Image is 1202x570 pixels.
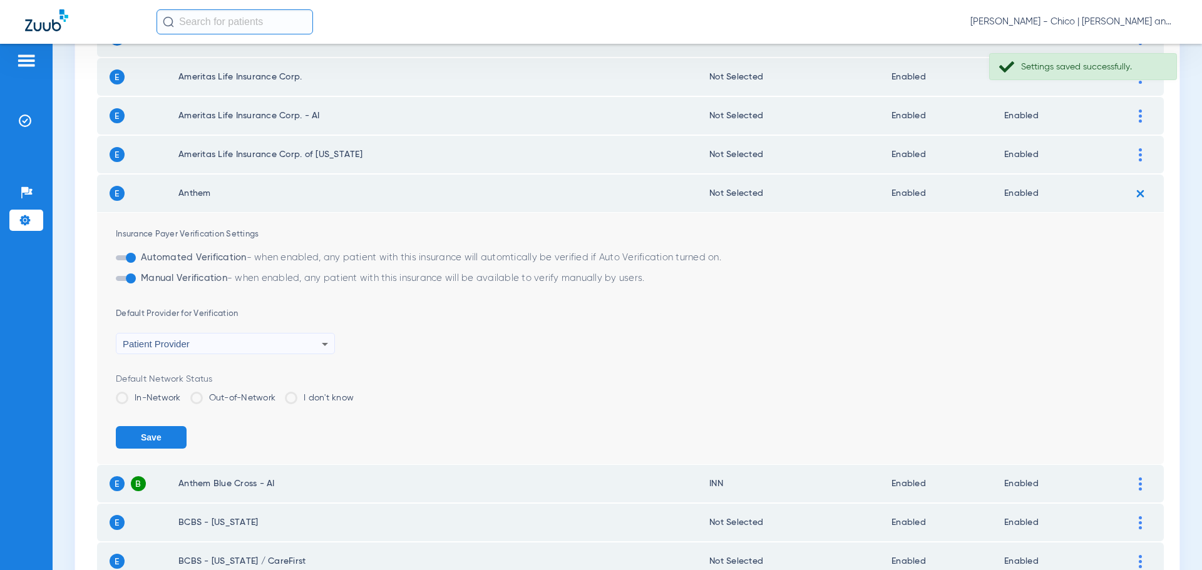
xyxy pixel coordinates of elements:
[970,16,1177,28] span: [PERSON_NAME] - Chico | [PERSON_NAME] and [PERSON_NAME] Dental Group
[891,73,926,81] span: Enabled
[131,476,146,491] span: B
[1139,516,1142,529] img: group-vertical.svg
[709,557,763,566] span: Not Selected
[110,108,125,123] span: E
[116,373,1164,414] app-insurance-payer-mapping-network-stat: Default Network Status
[1004,557,1039,566] span: Enabled
[1139,109,1142,123] img: group-vertical.svg
[709,111,763,120] span: Not Selected
[227,273,645,283] span: - when enabled, any patient with this insurance will be available to verify manually by users.
[891,557,926,566] span: Enabled
[25,9,68,31] img: Zuub Logo
[110,147,125,162] span: E
[116,392,181,404] label: In-Network
[1021,61,1166,73] div: Settings saved successfully.
[178,136,709,173] td: Ameritas Life Insurance Corp. of [US_STATE]
[110,186,125,201] span: E
[178,58,709,96] td: Ameritas Life Insurance Corp.
[116,228,1164,241] div: Insurance Payer Verification Settings
[138,272,644,285] label: Manual Verification
[285,392,354,404] label: I don't know
[891,189,926,198] span: Enabled
[891,518,926,527] span: Enabled
[163,16,174,28] img: Search Icon
[891,150,926,159] span: Enabled
[1004,189,1039,198] span: Enabled
[116,310,238,318] span: Default Provider for Verification
[1139,148,1142,161] img: group-vertical.svg
[709,518,763,527] span: Not Selected
[1130,183,1151,204] img: plus.svg
[190,392,276,404] label: Out-of-Network
[1139,477,1142,491] img: group-vertical.svg
[1004,479,1039,488] span: Enabled
[1004,150,1039,159] span: Enabled
[116,426,187,449] button: Save
[178,175,709,212] td: Anthem
[891,111,926,120] span: Enabled
[138,252,721,264] label: Automated Verification
[16,53,36,68] img: hamburger-icon
[110,554,125,569] span: E
[157,9,313,34] input: Search for patients
[709,73,763,81] span: Not Selected
[110,515,125,530] span: E
[1004,518,1039,527] span: Enabled
[116,373,1164,385] div: Default Network Status
[1004,111,1039,120] span: Enabled
[709,479,723,488] span: INN
[178,504,709,541] td: BCBS - [US_STATE]
[123,338,190,349] span: Patient Provider
[178,97,709,135] td: Ameritas Life Insurance Corp. - AI
[110,69,125,84] span: E
[1139,555,1142,568] img: group-vertical.svg
[178,465,709,502] td: Anthem Blue Cross - AI
[110,476,125,491] span: E
[891,479,926,488] span: Enabled
[1139,510,1202,570] iframe: Chat Widget
[247,253,721,262] span: - when enabled, any patient with this insurance will automtically be verified if Auto Verificatio...
[709,150,763,159] span: Not Selected
[709,189,763,198] span: Not Selected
